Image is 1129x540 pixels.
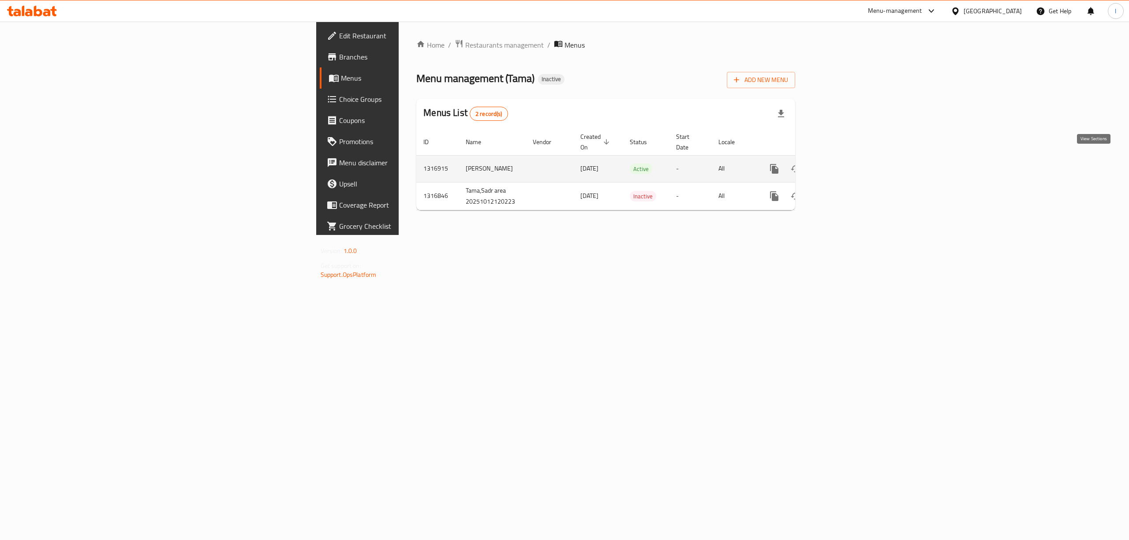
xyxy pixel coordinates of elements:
[321,260,361,272] span: Get support on:
[339,179,498,189] span: Upsell
[321,269,377,280] a: Support.OpsPlatform
[757,129,856,156] th: Actions
[470,110,508,118] span: 2 record(s)
[416,39,795,51] nav: breadcrumb
[339,136,498,147] span: Promotions
[339,221,498,231] span: Grocery Checklist
[320,173,505,194] a: Upsell
[718,137,746,147] span: Locale
[711,155,757,182] td: All
[547,40,550,50] li: /
[339,52,498,62] span: Branches
[339,157,498,168] span: Menu disclaimer
[580,163,598,174] span: [DATE]
[320,216,505,237] a: Grocery Checklist
[465,40,544,50] span: Restaurants management
[321,245,342,257] span: Version:
[423,137,440,147] span: ID
[734,74,788,86] span: Add New Menu
[580,190,598,201] span: [DATE]
[320,131,505,152] a: Promotions
[1115,6,1116,16] span: l
[466,137,493,147] span: Name
[320,67,505,89] a: Menus
[564,40,585,50] span: Menus
[964,6,1022,16] div: [GEOGRAPHIC_DATA]
[727,72,795,88] button: Add New Menu
[630,137,658,147] span: Status
[320,25,505,46] a: Edit Restaurant
[320,89,505,110] a: Choice Groups
[339,115,498,126] span: Coupons
[785,186,806,207] button: Change Status
[538,74,564,85] div: Inactive
[320,152,505,173] a: Menu disclaimer
[711,182,757,210] td: All
[764,158,785,179] button: more
[320,194,505,216] a: Coverage Report
[630,191,656,201] span: Inactive
[339,94,498,104] span: Choice Groups
[344,245,357,257] span: 1.0.0
[669,155,711,182] td: -
[785,158,806,179] button: Change Status
[339,30,498,41] span: Edit Restaurant
[339,200,498,210] span: Coverage Report
[320,46,505,67] a: Branches
[341,73,498,83] span: Menus
[868,6,922,16] div: Menu-management
[669,182,711,210] td: -
[533,137,563,147] span: Vendor
[416,129,856,210] table: enhanced table
[630,164,652,174] span: Active
[764,186,785,207] button: more
[676,131,701,153] span: Start Date
[770,103,792,124] div: Export file
[580,131,612,153] span: Created On
[538,75,564,83] span: Inactive
[423,106,508,121] h2: Menus List
[320,110,505,131] a: Coupons
[470,107,508,121] div: Total records count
